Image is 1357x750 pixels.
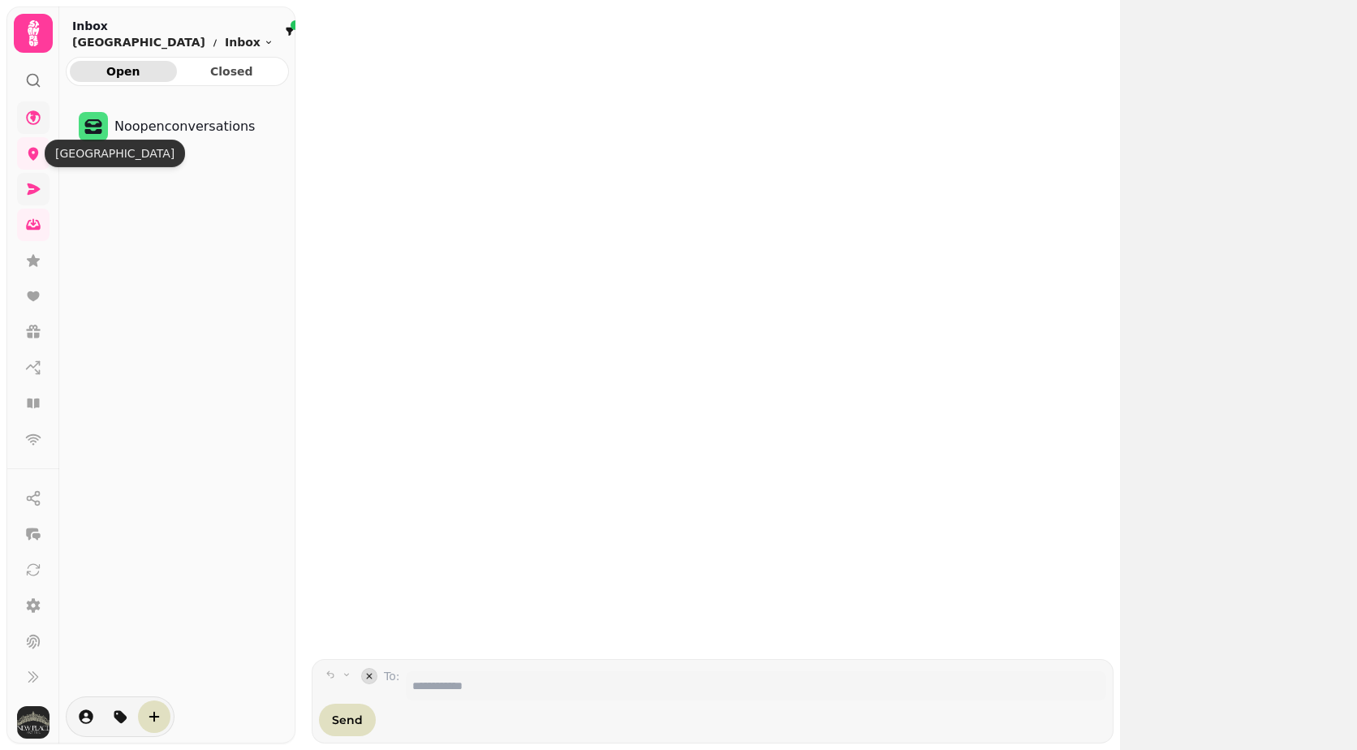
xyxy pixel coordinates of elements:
button: create-convo [138,700,170,733]
button: Closed [179,61,286,82]
span: Open [83,66,164,77]
button: Send [319,704,376,736]
img: User avatar [17,706,50,739]
p: No open conversations [114,117,255,136]
span: Send [332,714,363,726]
button: Open [70,61,177,82]
label: To: [384,668,399,700]
nav: breadcrumb [72,34,274,50]
span: Closed [192,66,273,77]
button: collapse [361,668,377,684]
h2: Inbox [72,18,274,34]
iframe: Chat Widget [1276,672,1357,750]
p: [GEOGRAPHIC_DATA] [72,34,205,50]
button: tag-thread [104,700,136,733]
button: filter [280,22,299,41]
div: [GEOGRAPHIC_DATA] [45,140,185,167]
button: Inbox [225,34,274,50]
button: User avatar [14,706,53,739]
